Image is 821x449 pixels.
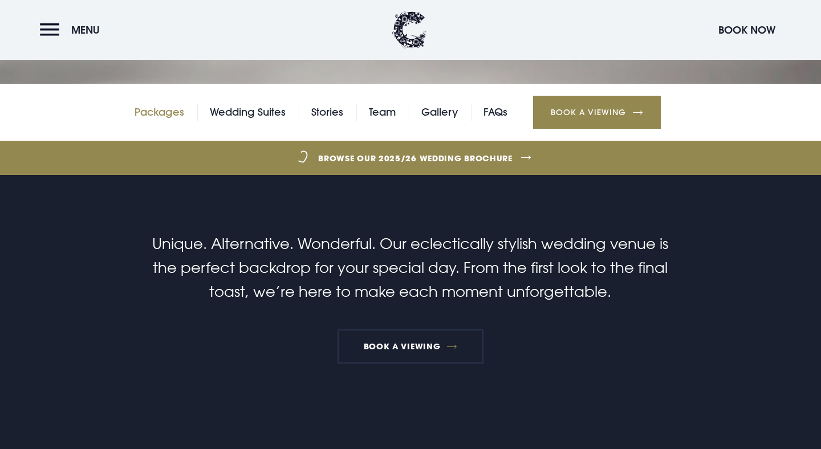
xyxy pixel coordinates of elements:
[483,104,507,121] a: FAQs
[135,104,184,121] a: Packages
[311,104,343,121] a: Stories
[40,18,105,42] button: Menu
[369,104,396,121] a: Team
[421,104,458,121] a: Gallery
[338,329,483,364] a: Book a viewing
[533,96,661,129] a: Book a Viewing
[210,104,286,121] a: Wedding Suites
[139,232,682,304] p: Unique. Alternative. Wonderful. Our eclectically stylish wedding venue is the perfect backdrop fo...
[392,11,426,48] img: Clandeboye Lodge
[71,23,100,36] span: Menu
[713,18,781,42] button: Book Now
